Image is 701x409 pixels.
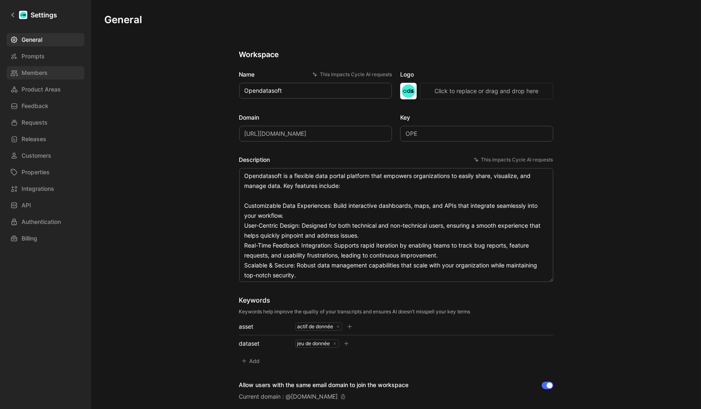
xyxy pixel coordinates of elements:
[239,339,286,349] div: dataset
[239,380,409,390] div: Allow users with the same email domain to join the workspace
[22,184,54,194] span: Integrations
[7,33,84,46] a: General
[239,113,392,123] label: Domain
[239,168,553,282] textarea: Opendatasoft is a flexible data portal platform that empowers organizations to easily share, visu...
[7,215,84,229] a: Authentication
[239,392,346,402] div: Current domain : @
[22,118,48,128] span: Requests
[7,232,84,245] a: Billing
[291,392,338,402] div: [DOMAIN_NAME]
[31,10,57,20] h1: Settings
[22,35,42,45] span: General
[7,149,84,162] a: Customers
[22,167,50,177] span: Properties
[400,113,553,123] label: Key
[22,68,48,78] span: Members
[239,126,392,142] input: Some placeholder
[7,83,84,96] a: Product Areas
[239,295,471,305] div: Keywords
[22,233,37,243] span: Billing
[22,51,45,61] span: Prompts
[22,151,51,161] span: Customers
[239,308,471,315] div: Keywords help improve the quality of your transcripts and ensures AI doesn’t misspell your key terms
[22,101,48,111] span: Feedback
[7,116,84,129] a: Requests
[239,155,553,165] label: Description
[239,70,392,79] label: Name
[239,322,286,332] div: asset
[7,132,84,146] a: Releases
[239,50,553,60] h2: Workspace
[22,84,61,94] span: Product Areas
[7,50,84,63] a: Prompts
[420,83,553,99] button: Click to replace or drag and drop here
[312,70,392,79] div: This impacts Cycle AI requests
[104,13,142,26] h1: General
[22,134,46,144] span: Releases
[7,182,84,195] a: Integrations
[7,7,60,23] a: Settings
[296,323,334,330] div: actif de donnée
[7,199,84,212] a: API
[474,156,553,164] div: This impacts Cycle AI requests
[7,99,84,113] a: Feedback
[7,166,84,179] a: Properties
[22,217,61,227] span: Authentication
[296,340,330,347] div: jeu de donnée
[400,70,553,79] label: Logo
[239,355,264,367] button: Add
[7,66,84,79] a: Members
[22,200,31,210] span: API
[400,83,417,99] img: logo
